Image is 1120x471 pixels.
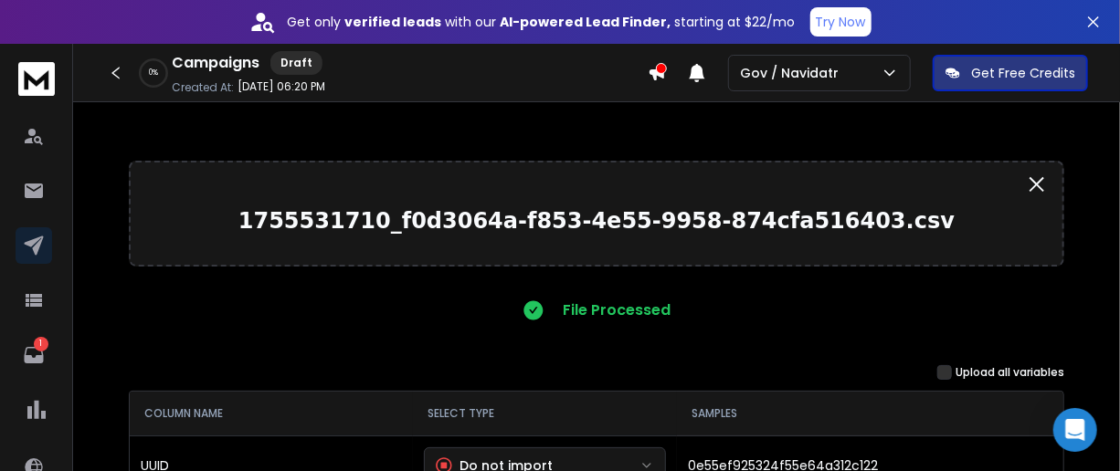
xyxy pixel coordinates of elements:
[238,79,325,94] p: [DATE] 06:20 PM
[345,13,442,31] strong: verified leads
[270,51,322,75] div: Draft
[288,13,796,31] p: Get only with our starting at $22/mo
[18,62,55,96] img: logo
[933,55,1088,91] button: Get Free Credits
[172,80,234,95] p: Created At:
[130,392,413,435] th: COLUMN NAME
[956,365,1064,380] label: Upload all variables
[16,337,52,373] a: 1
[677,392,1063,435] th: SAMPLES
[810,7,872,37] button: Try Now
[971,64,1075,82] p: Get Free Credits
[149,68,158,78] p: 0 %
[740,64,846,82] p: Gov / Navidatr
[413,392,677,435] th: SELECT TYPE
[563,299,671,321] p: File Processed
[501,13,671,31] strong: AI-powered Lead Finder,
[1053,408,1097,452] div: Open Intercom Messenger
[34,337,48,351] p: 1
[816,13,866,31] p: Try Now
[172,52,259,74] h1: Campaigns
[145,206,1048,235] p: 1755531710_f0d3064a-f853-4e55-9958-874cfa516403.csv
